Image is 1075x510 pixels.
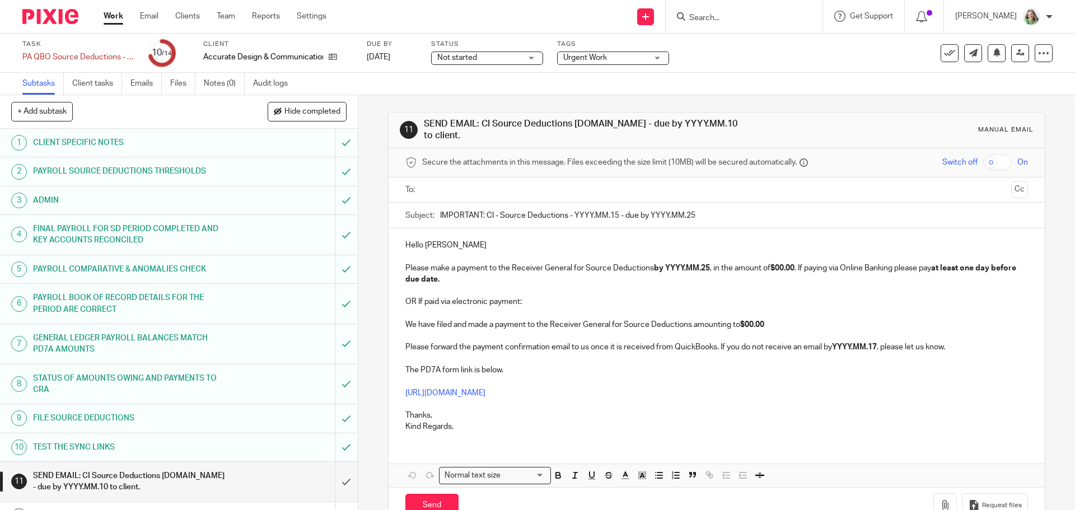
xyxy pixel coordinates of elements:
div: 11 [11,474,27,489]
a: Send new email to Accurate Design &amp; Communication Inc [964,44,982,62]
label: Client [203,40,353,49]
a: Work [104,11,123,22]
p: Accurate Design & Communication Inc [203,52,323,63]
span: Normal text size [442,470,503,481]
a: Audit logs [253,73,296,95]
p: The PD7A form link is below. [405,364,1027,376]
span: Secure the attachments in this message. Files exceeding the size limit (10MB) will be secured aut... [422,157,797,168]
strong: at least one day before due date. [405,264,1018,283]
h1: TEST THE SYNC LINKS [33,439,227,456]
small: /14 [162,50,172,57]
div: Mark as to do [335,284,358,324]
span: Hide completed [284,107,340,116]
label: Subject: [405,210,434,221]
button: + Add subtask [11,102,73,121]
div: 7 [11,336,27,352]
p: Thanks, Kind Regards, [405,410,1027,433]
p: Please forward the payment confirmation email to us once it is received from QuickBooks. If you d... [405,341,1027,353]
h1: PAYROLL BOOK OF RECORD DETAILS FOR THE PERIOD ARE CORRECT [33,289,227,318]
span: Urgent Work [563,54,607,62]
div: Mark as done [335,462,358,502]
h1: GENERAL LEDGER PAYROLL BALANCES MATCH PD7A AMOUNTS [33,330,227,358]
button: Cc [1011,181,1028,198]
div: Mark as to do [335,186,358,214]
img: Pixie [22,9,78,24]
input: Search for option [504,470,544,481]
span: Switch off [942,157,978,168]
input: Search [688,13,789,24]
span: Accurate Design &amp; Communication Inc [203,52,323,63]
label: Status [431,40,543,49]
h1: FINAL PAYROLL FOR SD PERIOD COMPLETED AND KEY ACCOUNTS RECONCILED [33,221,227,249]
label: Task [22,40,134,49]
h1: ADMIN [33,192,227,209]
label: Due by [367,40,417,49]
div: Mark as to do [335,433,358,461]
h1: PAYROLL SOURCE DEDUCTIONS THRESHOLDS [33,163,227,180]
div: Mark as to do [335,255,358,283]
a: Team [217,11,235,22]
div: PA QBO Source Deductions - Semi-Monthly 25th - Confirm &amp; PD7A Preparation Checklist [22,52,134,63]
h1: PAYROLL COMPARATIVE & ANOMALIES CHECK [33,261,227,278]
div: Mark as to do [335,157,358,185]
button: Hide completed [268,102,347,121]
div: 6 [11,296,27,312]
a: Emails [130,73,162,95]
button: Snooze task [988,44,1006,62]
a: Subtasks [22,73,64,95]
a: Files [170,73,195,95]
strong: $00.00 [770,264,794,272]
p: [PERSON_NAME] [955,11,1017,22]
div: 11 [400,121,418,139]
h1: STATUS OF AMOUNTS OWING AND PAYMENTS TO CRA [33,370,227,399]
a: Settings [297,11,326,22]
img: KC%20Photo.jpg [1022,8,1040,26]
strong: by YYYY.MM.25 [654,264,710,272]
p: OR If paid via electronic payment: [405,296,1027,307]
div: 2 [11,164,27,180]
div: Manual email [978,125,1034,134]
h1: FILE SOURCE DEDUCTIONS [33,410,227,427]
span: [DATE] [367,53,390,61]
h1: SEND EMAIL: CI Source Deductions [DOMAIN_NAME] - due by YYYY.MM.10 to client. [33,467,227,496]
a: Clients [175,11,200,22]
div: Search for option [439,467,551,484]
strong: YYYY.MM.17 [832,343,877,351]
div: 10 [11,439,27,455]
div: Mark as to do [335,364,358,404]
p: Hello [PERSON_NAME] [405,240,1027,251]
div: 8 [11,376,27,392]
div: Mark as to do [335,129,358,157]
a: Reports [252,11,280,22]
label: Tags [557,40,669,49]
div: Mark as to do [335,215,358,255]
i: Open client page [329,53,337,61]
p: Please make a payment to the Receiver General for Source Deductions , in the amount of . If payin... [405,263,1027,286]
strong: $00.00 [740,321,764,329]
a: Email [140,11,158,22]
div: 4 [11,227,27,242]
h1: SEND EMAIL: CI Source Deductions [DOMAIN_NAME] - due by YYYY.MM.10 to client. [424,118,741,142]
div: 9 [11,410,27,426]
a: [URL][DOMAIN_NAME] [405,389,485,397]
label: To: [405,184,418,195]
div: 5 [11,261,27,277]
a: Reassign task [1011,44,1029,62]
a: Client tasks [72,73,122,95]
div: 3 [11,193,27,208]
span: Request files [982,501,1022,510]
i: Files are stored in Pixie and a secure link is sent to the message recipient. [800,158,808,167]
h1: CLIENT SPECIFIC NOTES [33,134,227,151]
div: Mark as to do [335,324,358,364]
div: 10 [152,46,172,59]
div: 1 [11,135,27,151]
div: PA QBO Source Deductions - Semi-Monthly 25th - Confirm & PD7A Preparation Checklist [22,52,134,63]
span: On [1017,157,1028,168]
span: Not started [437,54,477,62]
span: Get Support [850,12,893,20]
p: We have filed and made a payment to the Receiver General for Source Deductions amounting to [405,319,1027,330]
div: Mark as to do [335,404,358,432]
a: Notes (0) [204,73,245,95]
